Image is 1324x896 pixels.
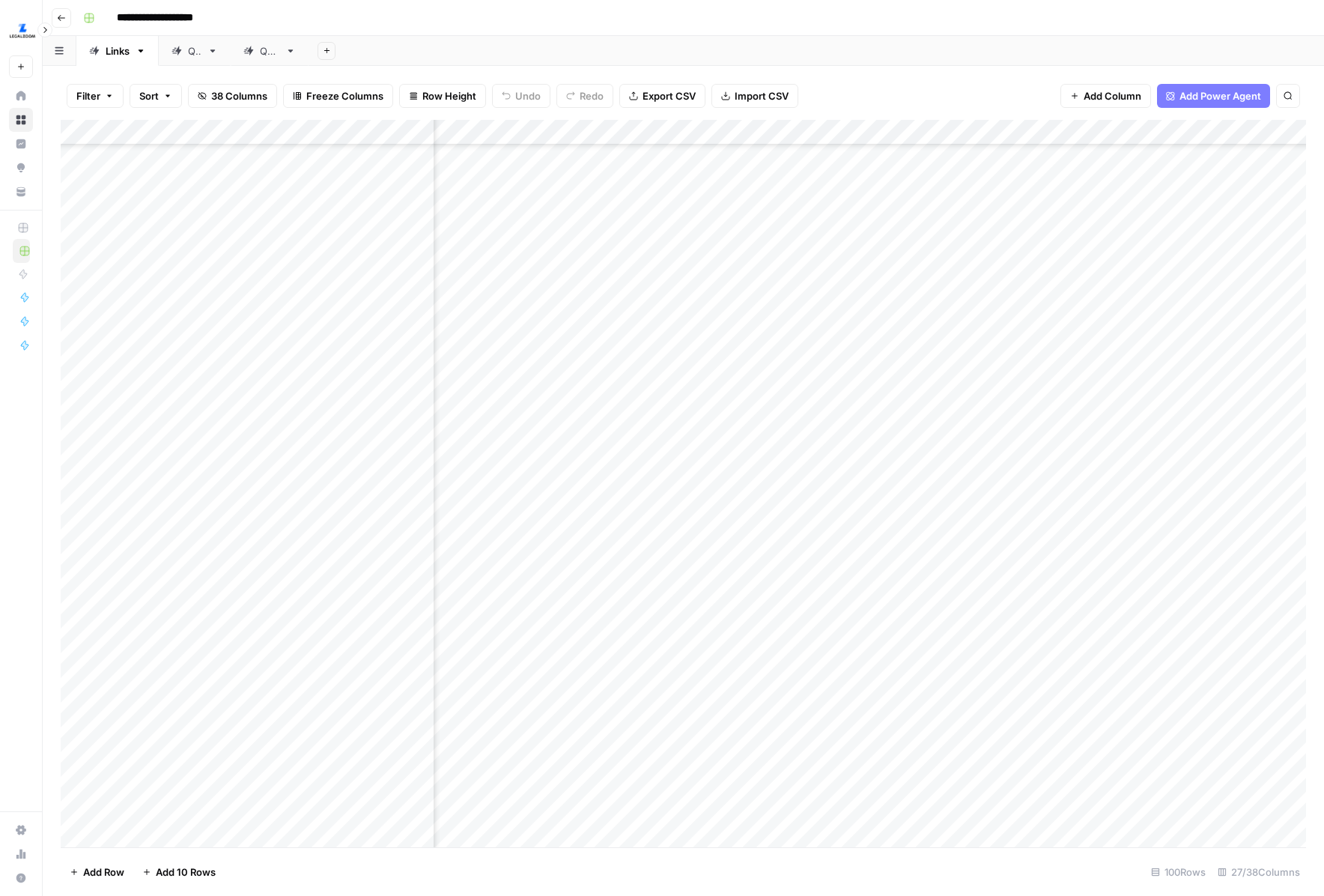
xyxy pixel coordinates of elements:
span: Import CSV [735,88,789,103]
button: Add Column [1060,84,1151,108]
span: Redo [580,88,604,103]
span: Freeze Columns [306,88,383,103]
div: QA [188,43,201,58]
a: Insights [9,132,33,156]
span: Filter [76,88,100,103]
a: QA [159,36,231,66]
button: Add Row [61,860,133,884]
button: Filter [67,84,124,108]
span: Add Power Agent [1179,88,1261,103]
button: Add 10 Rows [133,860,225,884]
div: QA2 [260,43,279,58]
button: Undo [492,84,550,108]
span: Undo [515,88,541,103]
button: Export CSV [619,84,705,108]
button: Add Power Agent [1157,84,1270,108]
span: Sort [139,88,159,103]
span: Export CSV [643,88,696,103]
a: Opportunities [9,156,33,180]
a: Usage [9,842,33,866]
a: Browse [9,108,33,132]
a: QA2 [231,36,309,66]
img: LegalZoom Logo [9,17,36,44]
button: Redo [556,84,613,108]
button: Row Height [399,84,486,108]
button: Sort [130,84,182,108]
a: Settings [9,818,33,842]
div: 100 Rows [1145,860,1212,884]
button: Help + Support [9,866,33,890]
button: Workspace: LegalZoom [9,12,33,49]
button: 38 Columns [188,84,277,108]
a: Home [9,84,33,108]
button: Import CSV [711,84,798,108]
span: 38 Columns [211,88,267,103]
button: Freeze Columns [283,84,393,108]
span: Row Height [422,88,476,103]
div: Links [106,43,130,58]
span: Add Column [1084,88,1141,103]
span: Add Row [83,865,124,880]
a: Links [76,36,159,66]
span: Add 10 Rows [156,865,216,880]
div: 27/38 Columns [1212,860,1306,884]
a: Your Data [9,180,33,204]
